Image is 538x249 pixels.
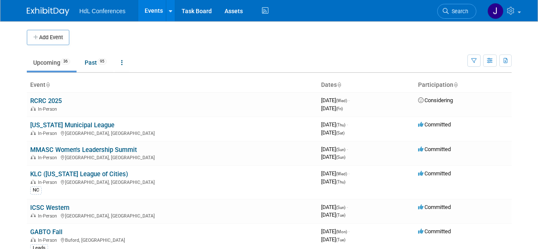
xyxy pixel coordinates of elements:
span: [DATE] [321,146,348,152]
span: [DATE] [321,170,350,177]
div: [GEOGRAPHIC_DATA], [GEOGRAPHIC_DATA] [30,178,314,185]
div: Buford, [GEOGRAPHIC_DATA] [30,236,314,243]
span: (Thu) [336,123,345,127]
span: [DATE] [321,212,345,218]
span: 95 [97,58,107,65]
span: [DATE] [321,154,345,160]
span: Committed [418,204,451,210]
span: In-Person [38,238,60,243]
span: In-Person [38,180,60,185]
div: NC [30,186,42,194]
span: (Fri) [336,106,343,111]
th: Dates [318,78,415,92]
a: Search [437,4,476,19]
span: - [347,121,348,128]
a: GABTO Fall [30,228,63,236]
a: Upcoming36 [27,54,77,71]
a: Sort by Participation Type [453,81,458,88]
span: HdL Conferences [80,8,125,14]
a: RCRC 2025 [30,97,62,105]
span: (Sat) [336,131,344,135]
img: In-Person Event [31,213,36,218]
span: - [348,97,350,103]
div: [GEOGRAPHIC_DATA], [GEOGRAPHIC_DATA] [30,154,314,160]
span: (Sun) [336,205,345,210]
a: [US_STATE] Municipal League [30,121,114,129]
img: In-Person Event [31,106,36,111]
span: Committed [418,146,451,152]
span: 36 [61,58,70,65]
span: Search [449,8,468,14]
div: [GEOGRAPHIC_DATA], [GEOGRAPHIC_DATA] [30,129,314,136]
a: MMASC Women's Leadership Summit [30,146,137,154]
span: [DATE] [321,121,348,128]
span: In-Person [38,131,60,136]
span: In-Person [38,155,60,160]
span: - [348,170,350,177]
span: - [347,146,348,152]
span: Committed [418,121,451,128]
span: In-Person [38,106,60,112]
span: [DATE] [321,228,350,235]
span: (Mon) [336,229,347,234]
span: [DATE] [321,105,343,112]
span: Committed [418,228,451,235]
span: [DATE] [321,178,345,185]
img: In-Person Event [31,131,36,135]
span: [DATE] [321,236,345,243]
span: (Tue) [336,213,345,218]
span: (Tue) [336,238,345,242]
span: (Wed) [336,98,347,103]
th: Participation [415,78,512,92]
div: [GEOGRAPHIC_DATA], [GEOGRAPHIC_DATA] [30,212,314,219]
span: (Thu) [336,180,345,184]
a: Past95 [78,54,113,71]
span: - [347,204,348,210]
button: Add Event [27,30,69,45]
span: - [348,228,350,235]
span: [DATE] [321,97,350,103]
img: In-Person Event [31,180,36,184]
span: (Wed) [336,172,347,176]
span: (Sun) [336,155,345,160]
img: In-Person Event [31,155,36,159]
th: Event [27,78,318,92]
img: Johnny Nguyen [487,3,504,19]
span: [DATE] [321,204,348,210]
a: KLC ([US_STATE] League of Cities) [30,170,128,178]
span: [DATE] [321,129,344,136]
a: ICSC Western [30,204,69,212]
span: In-Person [38,213,60,219]
span: (Sun) [336,147,345,152]
span: Considering [418,97,453,103]
span: Committed [418,170,451,177]
a: Sort by Event Name [46,81,50,88]
img: ExhibitDay [27,7,69,16]
img: In-Person Event [31,238,36,242]
a: Sort by Start Date [337,81,341,88]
